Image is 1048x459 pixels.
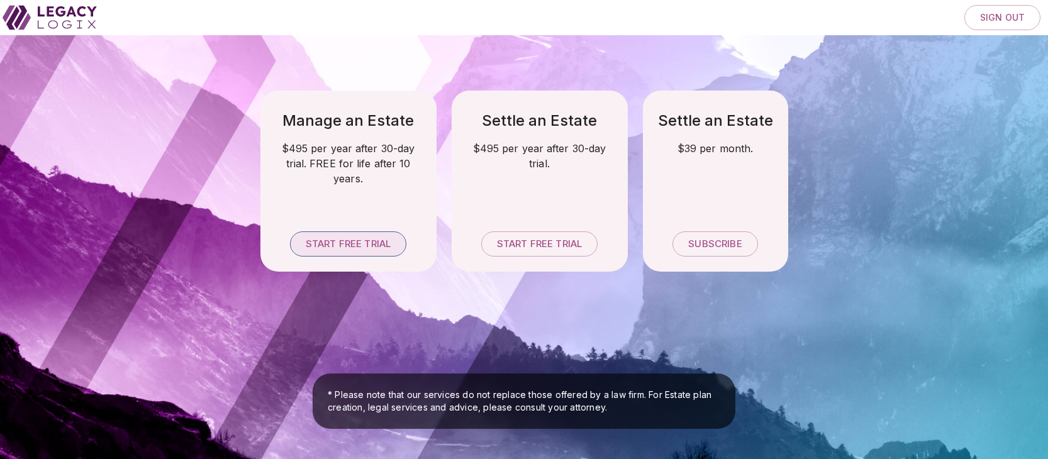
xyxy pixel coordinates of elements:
button: Start free trial [481,231,598,257]
h5: Settle an Estate [658,111,773,131]
span: Subscribe [688,238,742,250]
span: Sign out [980,12,1025,23]
button: Start free trial [290,231,406,257]
button: Sign out [964,5,1040,30]
button: Subscribe [672,231,757,257]
span: Start free trial [497,238,582,250]
span: * Please note that our services do not replace those offered by a law firm. For Estate plan creat... [328,389,720,414]
h5: Manage an Estate [276,111,421,131]
span: $495 per year after 30-day trial. FREE for life after 10 years. [276,141,421,186]
span: $495 per year after 30-day trial. [467,141,613,171]
span: Start free trial [306,238,391,250]
span: $39 per month. [658,141,773,156]
h5: Settle an Estate [467,111,613,131]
